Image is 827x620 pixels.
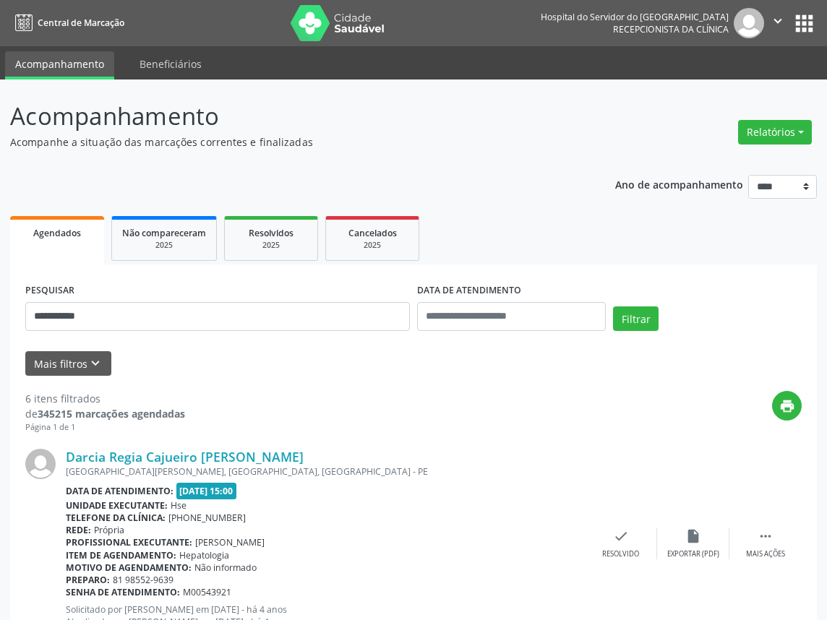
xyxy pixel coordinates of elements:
i: keyboard_arrow_down [87,356,103,371]
span: [PHONE_NUMBER] [168,512,246,524]
b: Motivo de agendamento: [66,561,192,574]
div: 2025 [336,240,408,251]
div: 6 itens filtrados [25,391,185,406]
span: Não informado [194,561,257,574]
label: PESQUISAR [25,280,74,302]
span: Não compareceram [122,227,206,239]
span: Agendados [33,227,81,239]
b: Item de agendamento: [66,549,176,561]
span: Própria [94,524,124,536]
a: Darcia Regia Cajueiro [PERSON_NAME] [66,449,304,465]
p: Acompanhe a situação das marcações correntes e finalizadas [10,134,575,150]
div: Resolvido [602,549,639,559]
b: Telefone da clínica: [66,512,166,524]
a: Beneficiários [129,51,212,77]
button: Mais filtroskeyboard_arrow_down [25,351,111,376]
div: Mais ações [746,549,785,559]
strong: 345215 marcações agendadas [38,407,185,421]
span: Hse [171,499,187,512]
span: Cancelados [348,227,397,239]
b: Profissional executante: [66,536,192,548]
div: de [25,406,185,421]
button: Relatórios [738,120,812,145]
button: print [772,391,802,421]
b: Preparo: [66,574,110,586]
span: Resolvidos [249,227,293,239]
p: Acompanhamento [10,98,575,134]
a: Central de Marcação [10,11,124,35]
i: check [613,528,629,544]
span: Central de Marcação [38,17,124,29]
span: Recepcionista da clínica [613,23,729,35]
span: [DATE] 15:00 [176,483,237,499]
div: Hospital do Servidor do [GEOGRAPHIC_DATA] [541,11,729,23]
a: Acompanhamento [5,51,114,79]
p: Ano de acompanhamento [615,175,743,193]
span: M00543921 [183,586,231,598]
button: Filtrar [613,306,659,331]
b: Rede: [66,524,91,536]
b: Data de atendimento: [66,485,173,497]
div: [GEOGRAPHIC_DATA][PERSON_NAME], [GEOGRAPHIC_DATA], [GEOGRAPHIC_DATA] - PE [66,465,585,478]
i:  [758,528,774,544]
i: insert_drive_file [685,528,701,544]
i:  [770,13,786,29]
span: 81 98552-9639 [113,574,173,586]
b: Senha de atendimento: [66,586,180,598]
img: img [734,8,764,38]
button:  [764,8,792,38]
span: [PERSON_NAME] [195,536,265,548]
div: 2025 [122,240,206,251]
b: Unidade executante: [66,499,168,512]
div: 2025 [235,240,307,251]
button: apps [792,11,817,36]
div: Página 1 de 1 [25,421,185,434]
span: Hepatologia [179,549,229,561]
label: DATA DE ATENDIMENTO [417,280,521,302]
img: img [25,449,56,479]
div: Exportar (PDF) [667,549,719,559]
i: print [779,398,795,414]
